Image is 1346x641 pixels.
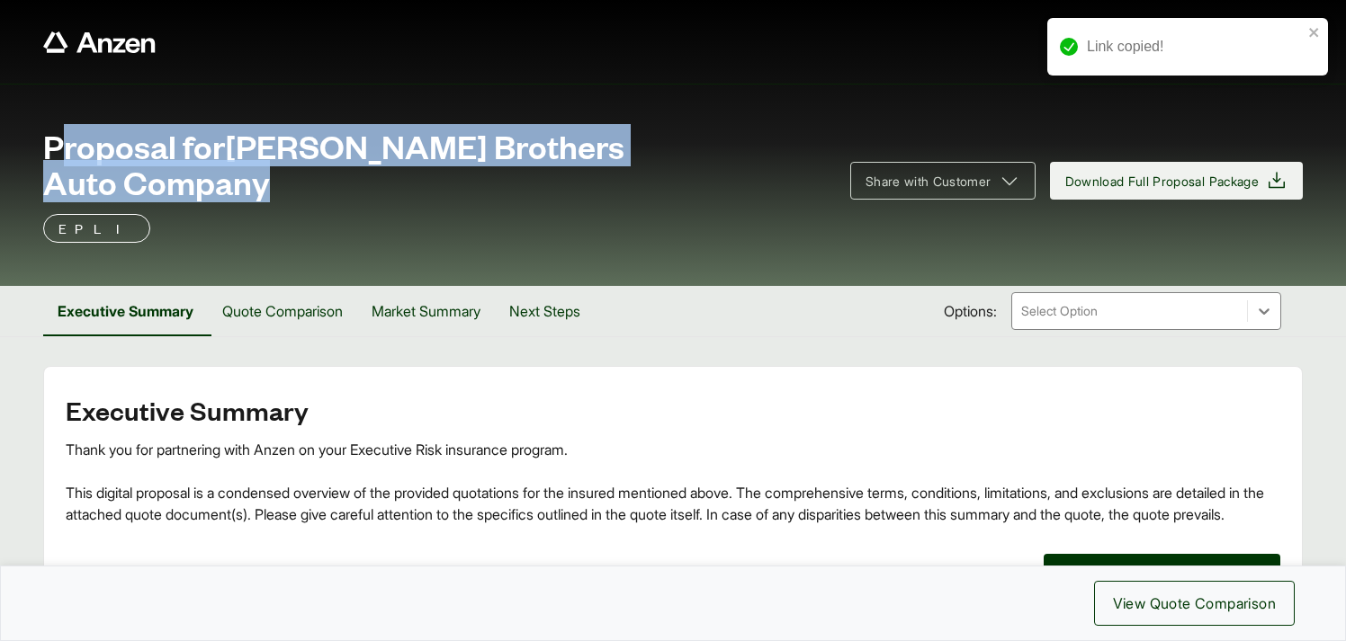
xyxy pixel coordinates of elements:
[66,439,1280,525] div: Thank you for partnering with Anzen on your Executive Risk insurance program. This digital propos...
[495,286,595,336] button: Next Steps
[1113,592,1276,614] span: View Quote Comparison
[944,300,997,322] span: Options:
[1059,562,1266,581] span: View Complete Quote Comparison
[43,286,208,336] button: Executive Summary
[208,286,357,336] button: Quote Comparison
[1087,36,1303,58] div: Link copied!
[43,31,156,53] a: Anzen website
[1308,25,1321,40] button: close
[58,218,135,239] p: EPLI
[66,396,1280,424] h2: Executive Summary
[1050,162,1304,200] button: Download Full Proposal Package
[43,128,829,200] span: Proposal for [PERSON_NAME] Brothers Auto Company
[1065,172,1260,191] span: Download Full Proposal Package
[357,286,495,336] button: Market Summary
[1094,581,1295,626] button: View Quote Comparison
[850,162,1036,200] button: Share with Customer
[866,172,992,191] span: Share with Customer
[1044,554,1281,589] button: View Complete Quote Comparison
